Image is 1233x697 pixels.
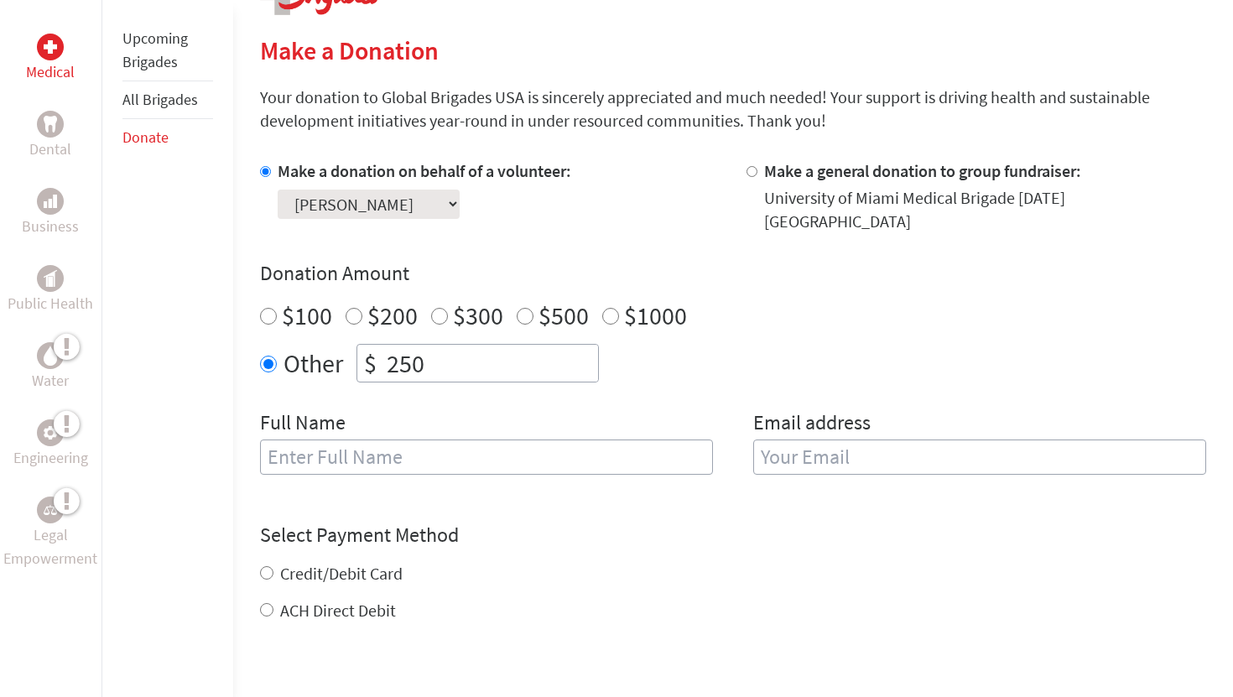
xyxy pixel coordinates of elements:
img: Engineering [44,426,57,440]
h4: Donation Amount [260,260,1206,287]
p: Medical [26,60,75,84]
label: $100 [282,299,332,331]
p: Water [32,369,69,393]
a: Legal EmpowermentLegal Empowerment [3,497,98,570]
a: Public HealthPublic Health [8,265,93,315]
h4: Select Payment Method [260,522,1206,549]
label: Make a general donation to group fundraiser: [764,160,1081,181]
h2: Make a Donation [260,35,1206,65]
label: ACH Direct Debit [280,600,396,621]
div: Public Health [37,265,64,292]
a: BusinessBusiness [22,188,79,238]
a: Donate [122,127,169,147]
label: Other [284,344,343,382]
div: Engineering [37,419,64,446]
li: Upcoming Brigades [122,20,213,81]
p: Business [22,215,79,238]
div: University of Miami Medical Brigade [DATE] [GEOGRAPHIC_DATA] [764,186,1206,233]
p: Public Health [8,292,93,315]
a: MedicalMedical [26,34,75,84]
p: Engineering [13,446,88,470]
div: $ [357,345,383,382]
label: Credit/Debit Card [280,563,403,584]
img: Dental [44,116,57,132]
label: $200 [367,299,418,331]
a: Upcoming Brigades [122,29,188,71]
img: Business [44,195,57,208]
p: Legal Empowerment [3,523,98,570]
input: Enter Amount [383,345,598,382]
a: EngineeringEngineering [13,419,88,470]
input: Your Email [753,440,1206,475]
label: $500 [538,299,589,331]
label: Make a donation on behalf of a volunteer: [278,160,571,181]
img: Legal Empowerment [44,505,57,515]
a: DentalDental [29,111,71,161]
label: Full Name [260,409,346,440]
img: Water [44,346,57,365]
label: $300 [453,299,503,331]
a: WaterWater [32,342,69,393]
div: Dental [37,111,64,138]
div: Business [37,188,64,215]
li: All Brigades [122,81,213,119]
a: All Brigades [122,90,198,109]
input: Enter Full Name [260,440,713,475]
li: Donate [122,119,213,156]
label: $1000 [624,299,687,331]
label: Email address [753,409,871,440]
p: Dental [29,138,71,161]
img: Public Health [44,270,57,287]
div: Medical [37,34,64,60]
p: Your donation to Global Brigades USA is sincerely appreciated and much needed! Your support is dr... [260,86,1206,133]
div: Legal Empowerment [37,497,64,523]
img: Medical [44,40,57,54]
div: Water [37,342,64,369]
